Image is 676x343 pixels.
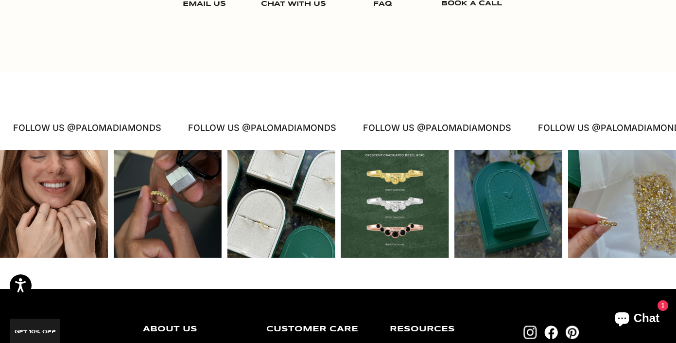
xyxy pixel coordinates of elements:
[19,325,128,333] p: Shop
[114,150,222,258] div: Instagram post opens in a popup
[188,121,336,135] p: FOLLOW US @PALOMADIAMONDS
[454,150,562,258] div: Instagram post opens in a popup
[523,325,537,339] a: Follow on Instagram
[15,329,56,334] span: GET 10% Off
[266,325,375,333] p: Customer Care
[565,325,579,339] a: Follow on Pinterest
[606,304,668,335] inbox-online-store-chat: Shopify online store chat
[13,121,161,135] p: FOLLOW US @PALOMADIAMONDS
[341,150,449,258] div: Instagram post opens in a popup
[227,150,335,258] div: Instagram post opens in a popup
[143,325,252,333] p: About Us
[10,319,60,343] div: GET 10% Off
[544,325,558,339] a: Follow on Facebook
[390,325,499,333] p: Resources
[363,121,511,135] p: FOLLOW US @PALOMADIAMONDS
[568,150,676,258] div: Instagram post opens in a popup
